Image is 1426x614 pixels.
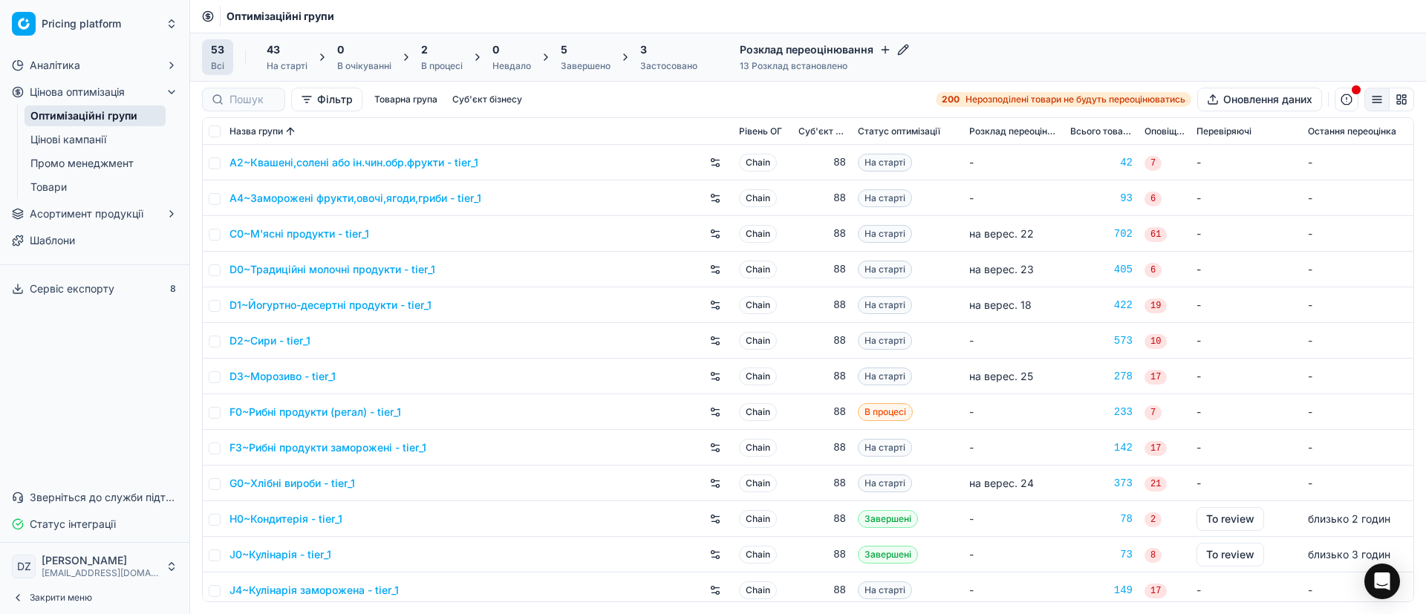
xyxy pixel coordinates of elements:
[739,225,777,243] span: Chain
[1197,507,1264,531] button: To review
[421,42,428,57] span: 2
[798,476,846,491] div: 88
[1302,252,1413,287] td: -
[561,42,567,57] span: 5
[858,546,918,564] span: Завершені
[229,191,481,206] a: A4~Заморожені фрукти,овочі,ягоди,гриби - tier_1
[1364,564,1400,599] div: Open Intercom Messenger
[1302,359,1413,394] td: -
[1302,216,1413,252] td: -
[30,206,143,221] span: Асортимент продукції
[858,474,912,492] span: На старті
[858,403,913,421] span: В процесі
[229,583,399,598] a: J4~Кулінарія заморожена - tier_1
[6,587,183,608] button: Закрити меню
[1070,405,1133,419] div: 233
[1308,125,1396,137] span: Остання переоцінка
[739,510,777,528] span: Chain
[25,105,166,126] a: Оптимізаційні групи
[963,501,1064,537] td: -
[1070,226,1133,241] a: 702
[963,394,1064,430] td: -
[1145,512,1162,527] span: 2
[1145,405,1162,420] span: 7
[227,9,334,24] nav: breadcrumb
[25,177,166,197] a: Товари
[6,229,183,252] a: Шаблони
[267,42,280,57] span: 43
[1197,88,1322,111] button: Оновлення даних
[13,555,35,578] span: DZ
[267,60,307,72] div: На старті
[640,42,647,57] span: 3
[30,85,125,99] span: Цінова оптимізація
[42,567,160,579] span: [EMAIL_ADDRESS][DOMAIN_NAME]
[229,547,331,562] a: J0~Кулінарія - tier_1
[229,440,426,455] a: F3~Рибні продукти заморожені - tier_1
[1070,333,1133,348] a: 573
[1145,334,1167,349] span: 10
[858,189,912,207] span: На старті
[942,94,960,105] strong: 200
[966,94,1185,105] span: Нерозподілені товари не будуть переоцінюватись
[1145,584,1167,598] span: 17
[858,154,912,172] span: На старті
[1302,180,1413,216] td: -
[6,277,183,301] button: Сервіс експорту
[1070,298,1133,313] a: 422
[739,581,777,599] span: Chain
[30,281,114,296] span: Сервіс експорту
[227,9,334,24] span: Оптимізаційні групи
[229,226,369,241] a: C0~М'ясні продукти - tier_1
[1070,547,1133,562] div: 73
[1197,543,1264,566] button: To review
[963,145,1064,180] td: -
[798,125,846,137] span: Суб'єкт бізнесу
[969,298,1032,311] span: на верес. 18
[1302,466,1413,501] td: -
[798,226,846,241] div: 88
[337,42,344,57] span: 0
[283,124,298,139] button: Sorted by Назва групи ascending
[25,129,166,150] a: Цінові кампанії
[740,42,909,57] h4: Розклад переоцінювання
[739,125,782,137] span: Рівень OГ
[1070,155,1133,170] a: 42
[25,153,166,174] a: Промо менеджмент
[740,60,909,72] div: 13 Розклад встановлено
[1191,180,1302,216] td: -
[963,323,1064,359] td: -
[446,91,528,108] button: Суб'єкт бізнесу
[1145,298,1167,313] span: 19
[858,125,940,137] span: Статус оптимізації
[1070,262,1133,277] a: 405
[1070,191,1133,206] a: 93
[229,512,342,526] a: H0~Кондитерія - tier_1
[963,572,1064,608] td: -
[229,333,310,348] a: D2~Сири - tier_1
[1145,477,1167,491] span: 21
[1302,394,1413,430] td: -
[6,202,183,226] button: Асортимент продукції
[798,405,846,419] div: 88
[42,554,160,567] span: [PERSON_NAME]
[1070,476,1133,491] a: 373
[798,155,846,170] div: 88
[1070,125,1133,137] span: Всього товарів
[30,592,92,604] span: Закрити меню
[229,125,283,137] span: Назва групи
[1191,323,1302,359] td: -
[798,512,846,526] div: 88
[1070,583,1133,598] a: 149
[1191,430,1302,466] td: -
[739,332,777,350] span: Chain
[739,474,777,492] span: Chain
[229,476,355,491] a: G0~Хлібні вироби - tier_1
[798,369,846,384] div: 88
[1191,359,1302,394] td: -
[858,581,912,599] span: На старті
